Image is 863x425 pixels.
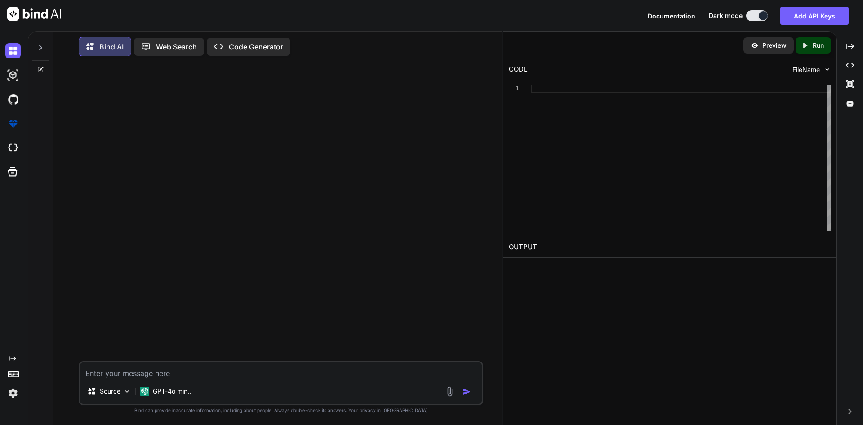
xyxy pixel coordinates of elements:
[445,386,455,397] img: attachment
[5,140,21,156] img: cloudideIcon
[509,64,528,75] div: CODE
[5,67,21,83] img: darkAi-studio
[5,92,21,107] img: githubDark
[709,11,743,20] span: Dark mode
[156,41,197,52] p: Web Search
[123,388,131,395] img: Pick Models
[5,385,21,401] img: settings
[823,66,831,73] img: chevron down
[462,387,471,396] img: icon
[762,41,787,50] p: Preview
[153,387,191,396] p: GPT-4o min..
[792,65,820,74] span: FileName
[7,7,61,21] img: Bind AI
[509,85,519,93] div: 1
[100,387,120,396] p: Source
[751,41,759,49] img: preview
[503,237,836,258] h2: OUTPUT
[140,387,149,396] img: GPT-4o mini
[648,11,695,21] button: Documentation
[99,41,124,52] p: Bind AI
[5,43,21,58] img: darkChat
[229,41,283,52] p: Code Generator
[5,116,21,131] img: premium
[79,407,483,414] p: Bind can provide inaccurate information, including about people. Always double-check its answers....
[813,41,824,50] p: Run
[780,7,849,25] button: Add API Keys
[648,12,695,20] span: Documentation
